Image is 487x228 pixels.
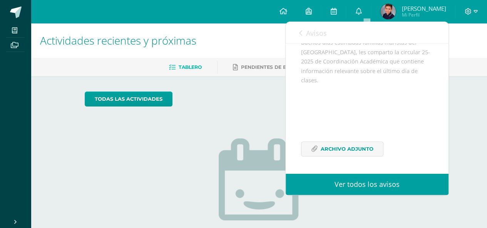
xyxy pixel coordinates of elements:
span: Pendientes de entrega [241,64,307,70]
img: 6e7c6cdcf5a2cc5d1e0f2430651f9a35.png [380,4,396,19]
span: Archivo Adjunto [321,142,373,156]
a: Archivo Adjunto [301,141,383,156]
a: Tablero [169,61,202,73]
a: Pendientes de entrega [233,61,307,73]
span: Tablero [179,64,202,70]
a: todas las Actividades [85,92,172,107]
span: Mi Perfil [402,12,446,18]
a: Ver todos los avisos [286,174,449,195]
span: [PERSON_NAME] [402,5,446,12]
span: Actividades recientes y próximas [40,33,196,48]
span: Avisos [306,28,327,38]
div: Buenos días estimadas familias maristas del [GEOGRAPHIC_DATA], les comparto la circular 25-2025 d... [301,38,433,166]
